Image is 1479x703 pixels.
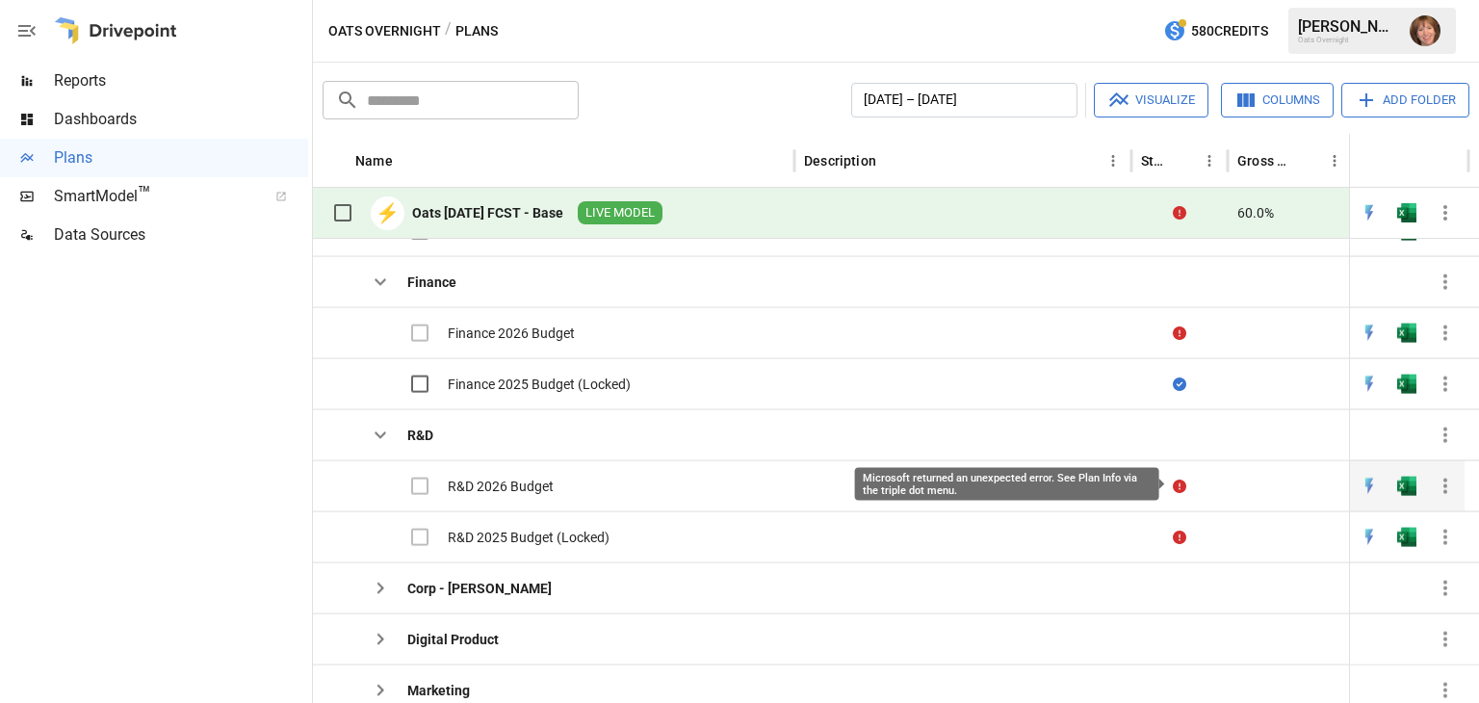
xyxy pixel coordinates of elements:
div: R&D [407,426,433,445]
div: Open in Excel [1397,221,1416,241]
span: 60.0% [1237,203,1274,222]
div: R&D 2025 Budget (Locked) [448,528,610,547]
button: Sort [1169,147,1196,174]
div: R&D 2026 Budget [448,477,554,496]
img: quick-edit-flash.b8aec18c.svg [1360,477,1379,496]
img: excel-icon.76473adf.svg [1397,324,1416,343]
button: Columns [1221,83,1334,117]
span: SmartModel [54,185,254,208]
div: Open in Quick Edit [1360,477,1379,496]
div: Finance 2025 Budget (Locked) [448,375,631,394]
div: Status [1141,153,1167,169]
img: excel-icon.76473adf.svg [1397,203,1416,222]
div: Corp - [PERSON_NAME] [407,579,552,598]
span: Data Sources [54,223,308,247]
img: excel-icon.76473adf.svg [1397,477,1416,496]
button: Regan Javier [1398,4,1452,58]
div: [PERSON_NAME] [1298,17,1398,36]
div: Open in Excel [1397,324,1416,343]
span: Reports [54,69,308,92]
div: Open in Excel [1397,477,1416,496]
button: Status column menu [1196,147,1223,174]
span: LIVE MODEL [578,204,662,222]
div: Open in Quick Edit [1360,528,1379,547]
img: quick-edit-flash.b8aec18c.svg [1360,203,1379,222]
img: Regan Javier [1410,15,1440,46]
img: quick-edit-flash.b8aec18c.svg [1360,528,1379,547]
button: Oats Overnight [328,19,441,43]
button: Description column menu [1100,147,1127,174]
div: Gross Margin [1237,153,1292,169]
span: Plans [54,146,308,169]
div: Microsoft returned an unexpected error. See Plan Info via the triple dot menu. [863,472,1152,497]
div: Description [804,153,876,169]
span: Dashboards [54,108,308,131]
div: Sync complete [1173,375,1186,394]
div: Finance 2026 Budget [448,324,575,343]
button: Sort [878,147,905,174]
div: Marketing [407,681,470,700]
div: Sales 2026 Budget [448,221,559,241]
img: quick-edit-flash.b8aec18c.svg [1360,375,1379,394]
div: ⚡ [371,196,404,230]
div: Open in Quick Edit [1360,324,1379,343]
img: excel-icon.76473adf.svg [1397,221,1416,241]
div: Sync complete [1173,221,1186,241]
div: Open in Excel [1397,203,1416,222]
img: quick-edit-flash.b8aec18c.svg [1360,221,1379,241]
span: 580 Credits [1191,19,1268,43]
div: Oats Overnight [1298,36,1398,44]
div: Open in Excel [1397,375,1416,394]
button: Add Folder [1341,83,1469,117]
div: Oats [DATE] FCST - Base [412,203,563,222]
button: Sort [1438,147,1465,174]
div: / [445,19,452,43]
div: Name [355,153,393,169]
div: Open in Quick Edit [1360,375,1379,394]
div: Finance [407,273,456,292]
button: 580Credits [1155,13,1276,49]
div: Open in Quick Edit [1360,203,1379,222]
div: Digital Product [407,630,499,649]
div: Open in Excel [1397,528,1416,547]
img: excel-icon.76473adf.svg [1397,375,1416,394]
button: Visualize [1094,83,1208,117]
div: Open in Quick Edit [1360,221,1379,241]
img: quick-edit-flash.b8aec18c.svg [1360,324,1379,343]
span: ™ [138,182,151,206]
button: Sort [1294,147,1321,174]
button: Gross Margin column menu [1321,147,1348,174]
button: Sort [395,147,422,174]
button: [DATE] – [DATE] [851,83,1077,117]
img: excel-icon.76473adf.svg [1397,528,1416,547]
